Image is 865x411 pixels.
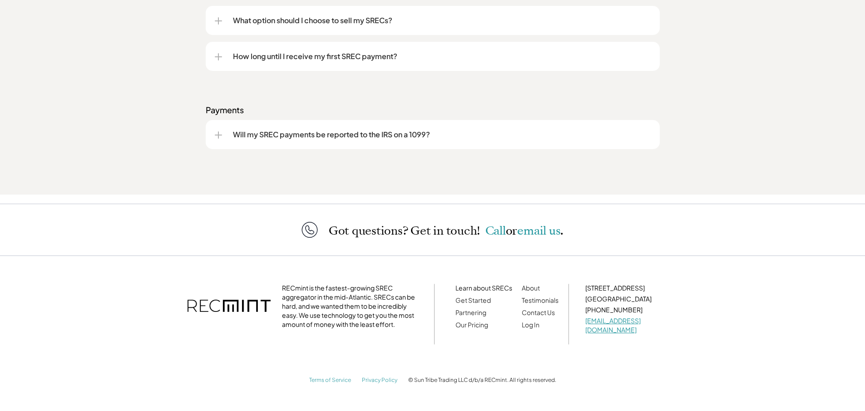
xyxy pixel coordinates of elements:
[522,308,555,316] a: Contact Us
[309,376,351,383] a: Terms of Service
[522,296,559,304] a: Testimonials
[522,321,539,329] a: Log In
[329,225,563,237] p: Got questions? Get in touch!
[506,223,518,239] span: or
[560,223,563,239] span: .
[585,316,641,334] a: [EMAIL_ADDRESS][DOMAIN_NAME]
[233,129,651,140] p: Will my SREC payments be reported to the IRS on a 1099?
[485,223,506,239] a: Call
[282,283,418,329] p: RECmint is the fastest-growing SREC aggregator in the mid-Atlantic. SRECs can be hard, and we wan...
[517,223,560,239] a: email us
[206,105,660,115] p: Payments
[455,296,491,304] a: Get Started
[585,294,677,303] p: [GEOGRAPHIC_DATA]
[455,284,512,292] a: Learn about SRECs
[233,51,651,62] p: How long until I receive my first SREC payment?
[233,15,651,26] p: What option should I choose to sell my SRECs?
[585,305,677,314] p: [PHONE_NUMBER]
[362,376,397,383] a: Privacy Policy
[522,284,540,292] a: About
[408,377,556,383] p: © Sun Tribe Trading LLC d/b/a RECmint. All rights reserved.
[455,321,488,329] a: Our Pricing
[455,308,486,316] a: Partnering
[585,283,677,292] p: [STREET_ADDRESS]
